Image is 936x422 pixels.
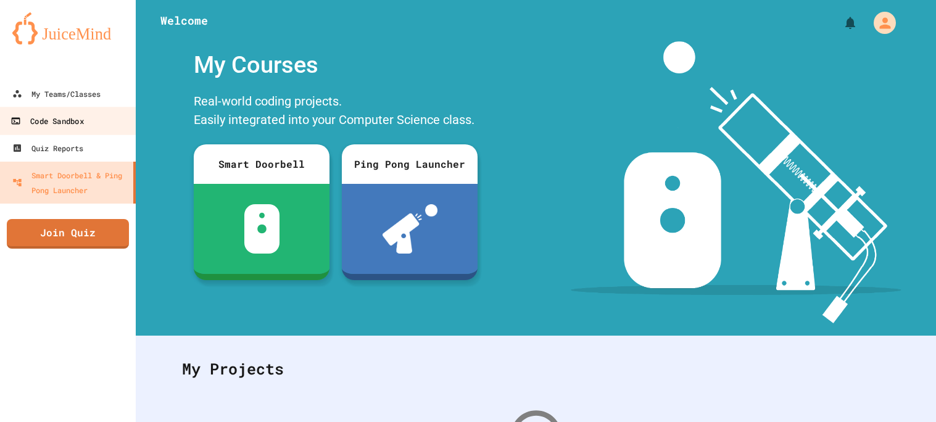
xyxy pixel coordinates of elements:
[571,41,901,323] img: banner-image-my-projects.png
[12,86,101,101] div: My Teams/Classes
[10,114,83,129] div: Code Sandbox
[244,204,280,254] img: sdb-white.svg
[12,12,123,44] img: logo-orange.svg
[188,41,484,89] div: My Courses
[383,204,437,254] img: ppl-with-ball.png
[12,168,128,197] div: Smart Doorbell & Ping Pong Launcher
[7,219,129,249] a: Join Quiz
[861,9,899,37] div: My Account
[194,144,329,184] div: Smart Doorbell
[820,12,861,33] div: My Notifications
[12,141,83,155] div: Quiz Reports
[170,345,902,393] div: My Projects
[342,144,478,184] div: Ping Pong Launcher
[188,89,484,135] div: Real-world coding projects. Easily integrated into your Computer Science class.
